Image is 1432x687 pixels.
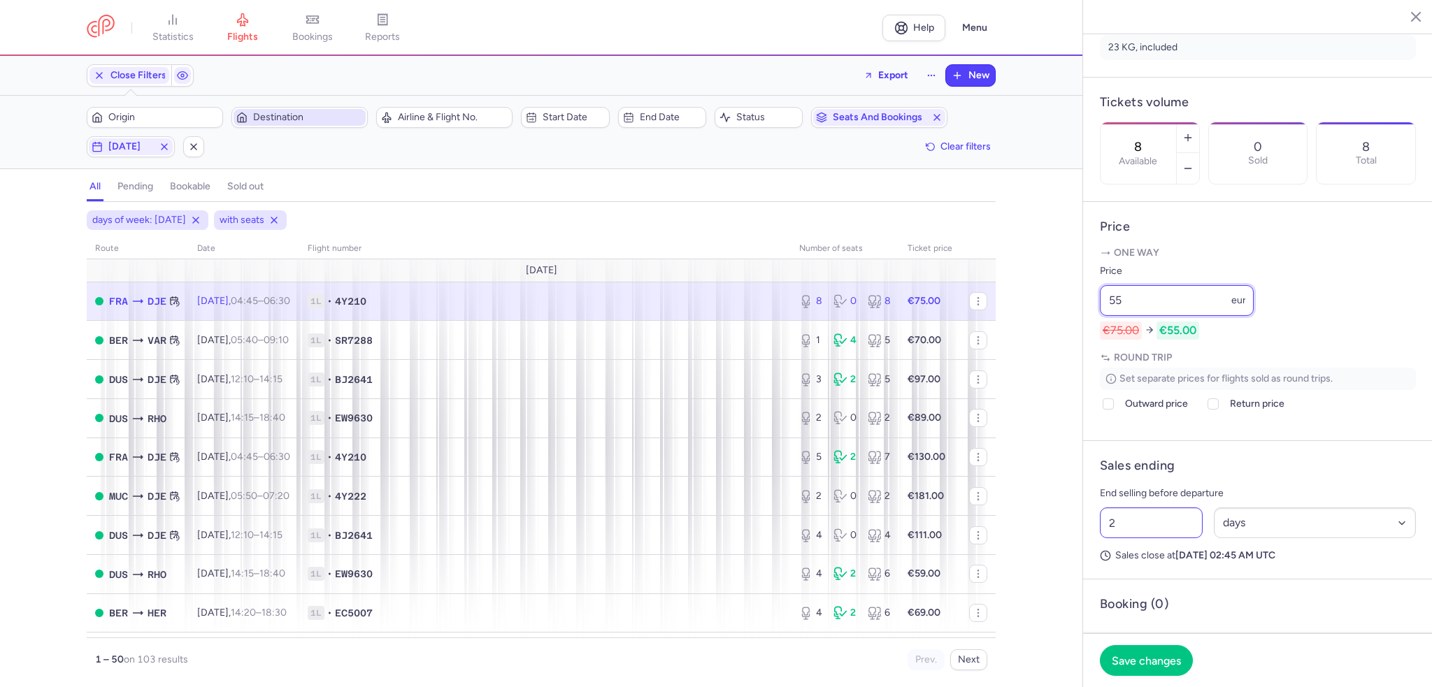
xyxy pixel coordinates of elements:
div: 2 [799,411,822,425]
span: – [231,490,289,502]
h4: sold out [227,180,264,193]
span: [DATE] [526,265,557,276]
div: 5 [868,333,891,347]
span: – [231,295,290,307]
a: CitizenPlane red outlined logo [87,15,115,41]
button: Clear filters [921,136,996,157]
div: 0 [833,528,857,542]
span: Origin [108,112,218,123]
span: – [231,412,285,424]
p: Sold [1248,155,1268,166]
time: 18:40 [259,412,285,424]
span: – [231,529,282,541]
span: EW9630 [335,411,373,425]
div: 3 [799,373,822,386]
time: 14:15 [231,412,254,424]
input: --- [1100,285,1254,316]
time: 12:10 [231,373,254,385]
span: OPEN [95,336,103,345]
div: 0 [833,489,857,503]
span: – [231,373,282,385]
th: number of seats [791,238,899,259]
span: • [327,450,332,464]
span: Help [913,22,934,33]
time: 05:40 [231,334,258,346]
time: 18:30 [262,607,287,619]
span: Djerba-Zarzis, Djerba, Tunisia [148,489,166,504]
span: days of week: [DATE] [92,213,186,227]
h4: Booking (0) [1100,596,1168,612]
p: Set separate prices for flights sold as round trips. [1100,368,1416,390]
span: [DATE], [197,490,289,502]
span: • [327,567,332,581]
div: 2 [868,411,891,425]
span: 1L [308,411,324,425]
span: • [327,373,332,386]
time: 06:30 [264,451,290,463]
span: [DATE], [197,529,282,541]
span: • [327,411,332,425]
span: 1L [308,333,324,347]
time: 14:20 [231,607,256,619]
div: 2 [868,489,891,503]
span: Outward price [1125,396,1188,412]
div: 7 [868,450,891,464]
div: 4 [868,528,891,542]
time: 09:10 [264,334,289,346]
span: Frankfurt International Airport, Frankfurt am Main, Germany [109,449,128,465]
span: End date [640,112,701,123]
span: Düsseldorf International Airport, Düsseldorf, Germany [109,411,128,426]
time: 12:10 [231,529,254,541]
div: 4 [799,567,822,581]
span: OPEN [95,297,103,305]
div: 2 [833,373,857,386]
span: Djerba-Zarzis, Djerba, Tunisia [148,372,166,387]
time: 06:30 [264,295,290,307]
button: Next [950,649,987,670]
span: Djerba-Zarzis, Djerba, Tunisia [148,294,166,309]
span: OPEN [95,414,103,422]
h4: Sales ending [1100,458,1175,474]
h4: Tickets volume [1100,94,1416,110]
span: bookings [292,31,333,43]
span: reports [365,31,400,43]
a: bookings [278,13,348,43]
span: BJ2641 [335,373,373,386]
span: [DATE], [197,295,290,307]
span: Save changes [1112,654,1181,667]
h4: bookable [170,180,210,193]
time: 04:45 [231,451,258,463]
span: Diagoras, Ródos, Greece [148,567,166,582]
span: [DATE], [197,607,287,619]
span: • [327,333,332,347]
span: Djerba-Zarzis, Djerba, Tunisia [148,528,166,543]
button: Menu [954,15,996,41]
span: Clear filters [940,141,991,152]
span: Diagoras, Ródos, Greece [148,411,166,426]
div: 2 [833,606,857,620]
input: Outward price [1103,398,1114,410]
span: Düsseldorf International Airport, Düsseldorf, Germany [109,372,128,387]
div: 8 [799,294,822,308]
span: 4Y210 [335,450,366,464]
span: [DATE], [197,373,282,385]
span: €75.00 [1100,321,1142,340]
span: • [327,528,332,542]
span: Berlin Brandenburg Airport, Berlin, Germany [109,333,128,348]
div: 6 [868,606,891,620]
span: OPEN [95,492,103,500]
div: 2 [833,567,857,581]
button: Close Filters [87,65,171,86]
span: with seats [220,213,264,227]
span: [DATE], [197,334,289,346]
time: 14:15 [259,373,282,385]
button: Prev. [908,649,945,670]
th: date [189,238,299,259]
strong: €69.00 [908,607,940,619]
input: ## [1100,507,1203,538]
span: [DATE] [108,141,153,152]
li: 23 KG, included [1100,35,1416,60]
div: 1 [799,333,822,347]
span: EW9630 [335,567,373,581]
p: 0 [1254,140,1262,154]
